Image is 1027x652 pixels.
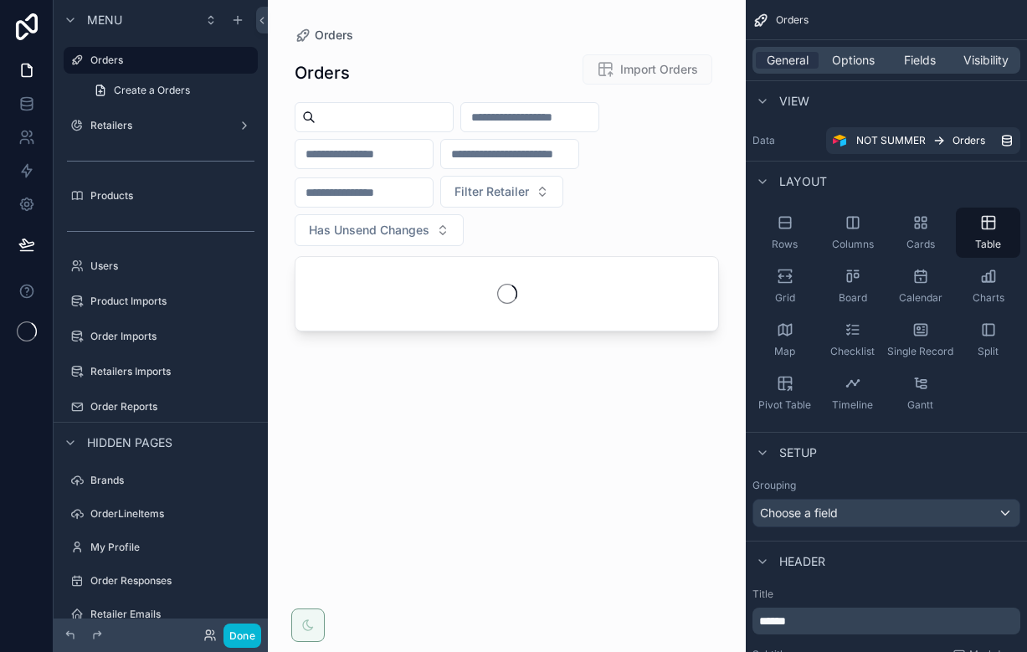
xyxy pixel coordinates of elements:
[779,173,827,190] span: Layout
[90,189,254,203] label: Products
[64,182,258,209] a: Products
[830,345,875,358] span: Checklist
[956,315,1020,365] button: Split
[64,253,258,280] a: Users
[767,52,809,69] span: General
[758,398,811,412] span: Pivot Table
[963,52,1009,69] span: Visibility
[832,52,875,69] span: Options
[87,434,172,451] span: Hidden pages
[888,261,953,311] button: Calendar
[839,291,867,305] span: Board
[90,474,254,487] label: Brands
[752,261,817,311] button: Grid
[752,368,817,418] button: Pivot Table
[752,588,1020,601] label: Title
[820,208,885,258] button: Columns
[752,208,817,258] button: Rows
[888,315,953,365] button: Single Record
[64,467,258,494] a: Brands
[978,345,999,358] span: Split
[64,358,258,385] a: Retailers Imports
[833,134,846,147] img: Airtable Logo
[223,624,261,648] button: Done
[64,47,258,74] a: Orders
[90,259,254,273] label: Users
[114,84,190,97] span: Create a Orders
[90,574,254,588] label: Order Responses
[820,368,885,418] button: Timeline
[975,238,1001,251] span: Table
[64,601,258,628] a: Retailer Emails
[776,13,809,27] span: Orders
[90,330,254,343] label: Order Imports
[760,506,838,520] span: Choose a field
[956,261,1020,311] button: Charts
[779,444,817,461] span: Setup
[64,288,258,315] a: Product Imports
[906,238,935,251] span: Cards
[953,134,985,147] span: Orders
[752,479,796,492] label: Grouping
[832,238,874,251] span: Columns
[64,534,258,561] a: My Profile
[90,295,254,308] label: Product Imports
[775,291,795,305] span: Grid
[899,291,942,305] span: Calendar
[90,541,254,554] label: My Profile
[888,368,953,418] button: Gantt
[820,261,885,311] button: Board
[774,345,795,358] span: Map
[904,52,936,69] span: Fields
[956,208,1020,258] button: Table
[90,608,254,621] label: Retailer Emails
[772,238,798,251] span: Rows
[752,134,819,147] label: Data
[64,501,258,527] a: OrderLineItems
[90,507,254,521] label: OrderLineItems
[973,291,1004,305] span: Charts
[887,345,953,358] span: Single Record
[64,567,258,594] a: Order Responses
[64,323,258,350] a: Order Imports
[779,93,809,110] span: View
[87,12,122,28] span: Menu
[752,608,1020,634] div: scrollable content
[64,393,258,420] a: Order Reports
[856,134,926,147] span: NOT SUMMER
[90,119,231,132] label: Retailers
[779,553,825,570] span: Header
[64,112,258,139] a: Retailers
[752,315,817,365] button: Map
[84,77,258,104] a: Create a Orders
[90,54,248,67] label: Orders
[907,398,933,412] span: Gantt
[832,398,873,412] span: Timeline
[752,499,1020,527] button: Choose a field
[90,400,254,413] label: Order Reports
[820,315,885,365] button: Checklist
[90,365,254,378] label: Retailers Imports
[826,127,1020,154] a: NOT SUMMEROrders
[888,208,953,258] button: Cards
